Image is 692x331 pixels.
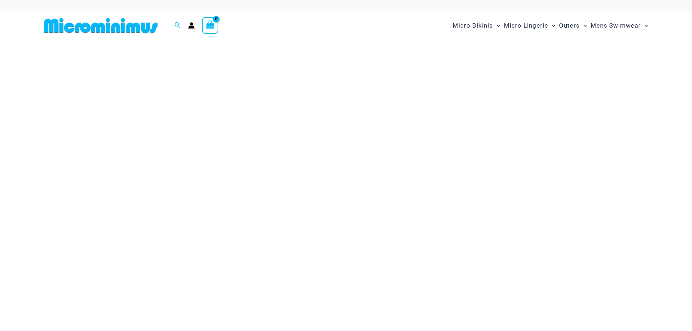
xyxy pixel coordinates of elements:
span: Micro Bikinis [453,16,493,35]
span: Outers [559,16,580,35]
a: Search icon link [174,21,181,30]
span: Menu Toggle [580,16,587,35]
a: Micro BikinisMenu ToggleMenu Toggle [451,15,502,37]
a: Mens SwimwearMenu ToggleMenu Toggle [589,15,650,37]
span: Micro Lingerie [504,16,548,35]
a: Micro LingerieMenu ToggleMenu Toggle [502,15,557,37]
span: Menu Toggle [493,16,500,35]
span: Menu Toggle [641,16,648,35]
a: OutersMenu ToggleMenu Toggle [557,15,589,37]
span: Mens Swimwear [591,16,641,35]
a: View Shopping Cart, empty [202,17,219,34]
img: MM SHOP LOGO FLAT [41,17,161,34]
a: Account icon link [188,22,195,29]
nav: Site Navigation [450,13,651,38]
span: Menu Toggle [548,16,555,35]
